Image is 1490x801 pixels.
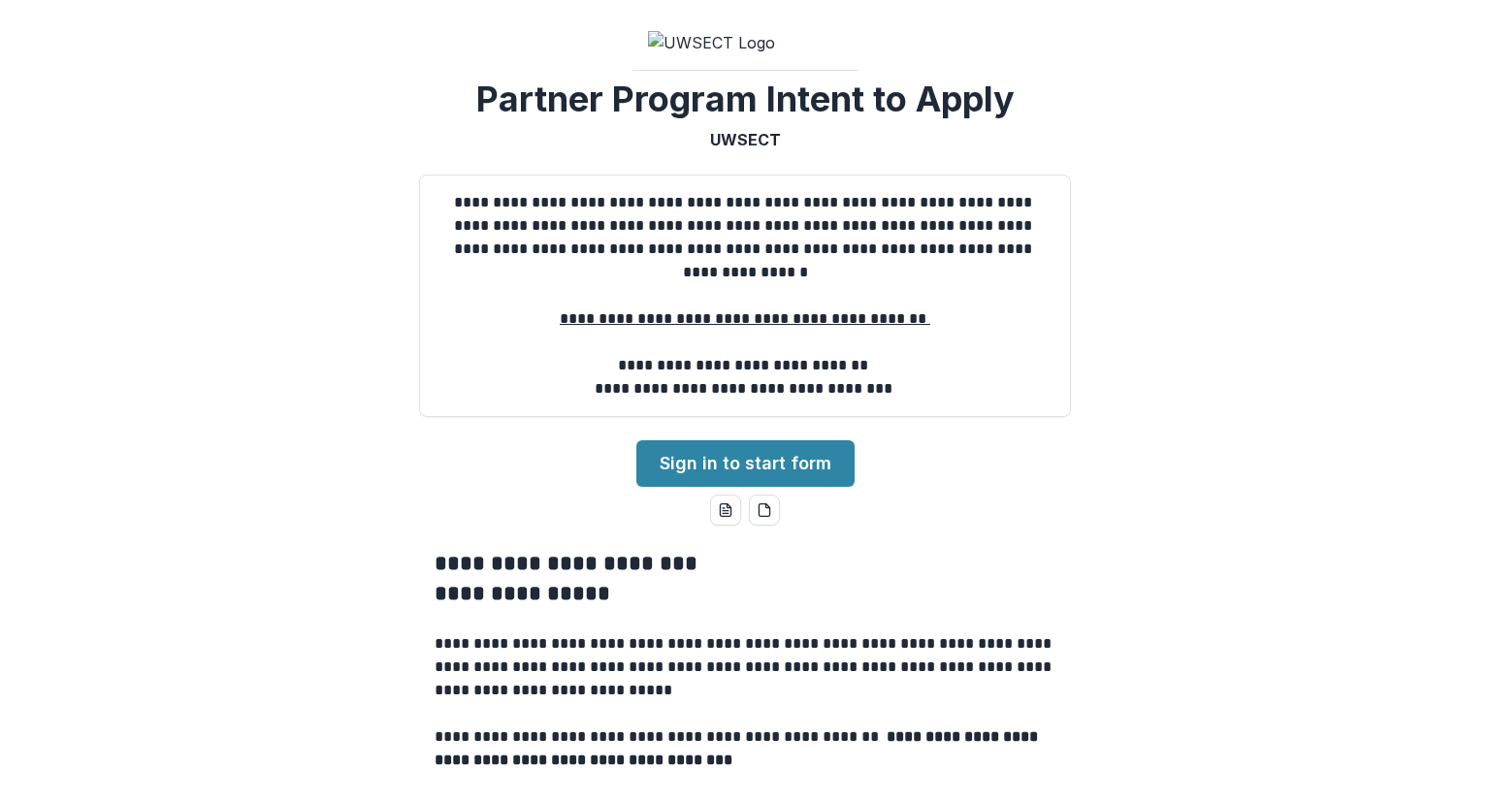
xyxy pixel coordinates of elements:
[749,495,780,526] button: pdf-download
[710,495,741,526] button: word-download
[710,128,781,151] p: UWSECT
[636,440,855,487] a: Sign in to start form
[476,79,1015,120] h2: Partner Program Intent to Apply
[648,31,842,54] img: UWSECT Logo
